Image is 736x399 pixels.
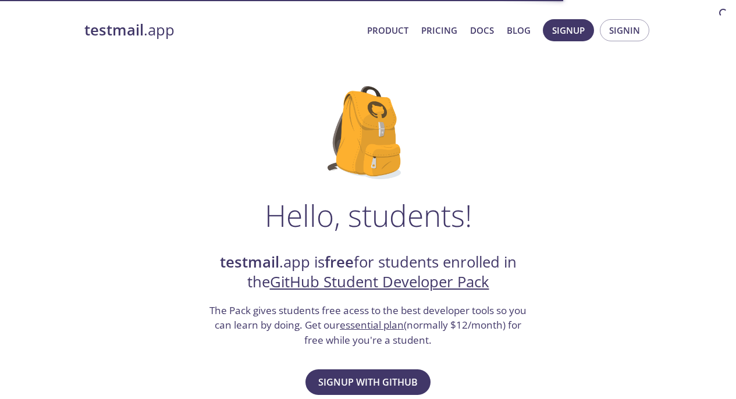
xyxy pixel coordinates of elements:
[220,252,279,272] strong: testmail
[552,23,585,38] span: Signup
[208,252,528,293] h2: .app is for students enrolled in the
[470,23,494,38] a: Docs
[543,19,594,41] button: Signup
[609,23,640,38] span: Signin
[421,23,457,38] a: Pricing
[600,19,649,41] button: Signin
[305,369,431,395] button: Signup with GitHub
[507,23,531,38] a: Blog
[84,20,358,40] a: testmail.app
[265,198,472,233] h1: Hello, students!
[340,318,404,332] a: essential plan
[325,252,354,272] strong: free
[208,303,528,348] h3: The Pack gives students free acess to the best developer tools so you can learn by doing. Get our...
[367,23,408,38] a: Product
[318,374,418,390] span: Signup with GitHub
[328,86,408,179] img: github-student-backpack.png
[84,20,144,40] strong: testmail
[270,272,489,292] a: GitHub Student Developer Pack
